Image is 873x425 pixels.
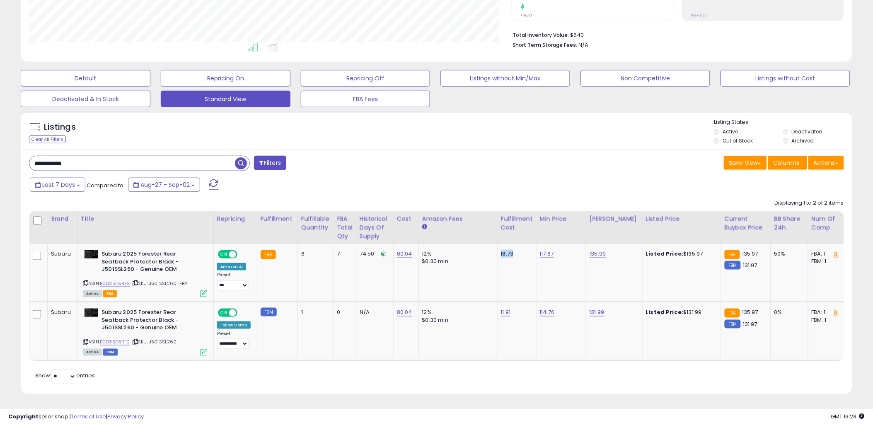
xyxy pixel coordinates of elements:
[161,91,290,107] button: Standard View
[301,215,330,232] div: Fulfillable Quantity
[579,41,589,49] span: N/A
[87,181,125,189] span: Compared to:
[71,413,106,420] a: Terms of Use
[540,250,554,258] a: 117.87
[81,215,210,223] div: Title
[35,372,95,380] span: Show: entries
[236,309,249,316] span: OFF
[83,309,207,355] div: ASIN:
[397,250,412,258] a: 80.04
[775,199,844,207] div: Displaying 1 to 2 of 2 items
[51,215,74,223] div: Brand
[21,91,150,107] button: Deactivated & In Stock
[217,331,251,350] div: Preset:
[161,70,290,87] button: Repricing On
[30,178,85,192] button: Last 7 Days
[397,308,412,316] a: 80.04
[590,215,639,223] div: [PERSON_NAME]
[83,250,99,259] img: 41K4kAQhnnL._SL40_.jpg
[21,70,150,87] button: Default
[725,320,741,328] small: FBM
[217,215,254,223] div: Repricing
[792,128,823,135] label: Deactivated
[301,70,430,87] button: Repricing Off
[646,309,715,316] div: $131.99
[646,308,684,316] b: Listed Price:
[422,316,491,324] div: $0.30 min
[337,215,353,241] div: FBA Total Qty
[102,250,202,275] b: Subaru 2025 Forester Rear Seatback Protector Black - J501SSL260 - Genuine OEM
[422,258,491,265] div: $0.30 min
[501,250,530,258] div: 18.73
[808,156,844,170] button: Actions
[337,250,350,258] div: 7
[261,215,294,223] div: Fulfillment
[691,13,707,18] small: Prev: N/A
[337,309,350,316] div: 0
[301,309,327,316] div: 1
[742,308,758,316] span: 135.97
[725,309,740,318] small: FBA
[440,70,570,87] button: Listings without Min/Max
[100,280,130,287] a: B0D3SD5RF2
[501,308,511,316] a: 11.91
[812,258,839,265] div: FBM: 1
[725,250,740,259] small: FBA
[513,41,578,48] b: Short Term Storage Fees:
[422,250,491,258] div: 12%
[422,223,427,231] small: Amazon Fees.
[831,413,865,420] span: 2025-09-10 16:23 GMT
[360,250,387,258] div: 74.50
[397,215,415,223] div: Cost
[8,413,39,420] strong: Copyright
[44,121,76,133] h5: Listings
[422,215,494,223] div: Amazon Fees
[812,309,839,316] div: FBA: 1
[580,70,710,87] button: Non Competitive
[83,250,207,296] div: ASIN:
[301,250,327,258] div: 6
[131,280,188,287] span: | SKU: J501SSL260-FBA
[254,156,286,170] button: Filters
[217,263,246,270] div: Amazon AI
[724,156,767,170] button: Save View
[774,250,802,258] div: 50%
[103,290,117,297] span: FBA
[360,309,387,316] div: N/A
[521,13,532,18] small: Prev: 0
[83,349,102,356] span: All listings currently available for purchase on Amazon
[774,159,800,167] span: Columns
[29,135,66,143] div: Clear All Filters
[646,215,718,223] div: Listed Price
[723,137,753,144] label: Out of Stock
[360,215,390,241] div: Historical Days Of Supply
[590,250,606,258] a: 135.99
[107,413,144,420] a: Privacy Policy
[540,308,555,316] a: 114.76
[217,321,251,329] div: Follow Comp
[422,309,491,316] div: 12%
[140,181,190,189] span: Aug-27 - Sep-02
[131,338,177,345] span: | SKU: J501SSL260
[219,309,229,316] span: ON
[513,29,838,39] li: $640
[83,309,99,317] img: 41K4kAQhnnL._SL40_.jpg
[261,308,277,316] small: FBM
[217,272,251,291] div: Preset:
[725,261,741,270] small: FBM
[219,251,229,258] span: ON
[236,251,249,258] span: OFF
[714,118,852,126] p: Listing States:
[8,413,144,421] div: seller snap | |
[792,137,814,144] label: Archived
[100,338,130,345] a: B0D3SD5RF2
[102,309,202,334] b: Subaru 2025 Forester Rear Seatback Protector Black - J501SSL260 - Genuine OEM
[743,261,757,269] span: 131.97
[812,215,842,232] div: Num of Comp.
[51,309,71,316] div: Subaru
[743,320,757,328] span: 131.97
[774,309,802,316] div: 0%
[128,178,200,192] button: Aug-27 - Sep-02
[513,31,569,39] b: Total Inventory Value:
[540,215,583,223] div: Min Price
